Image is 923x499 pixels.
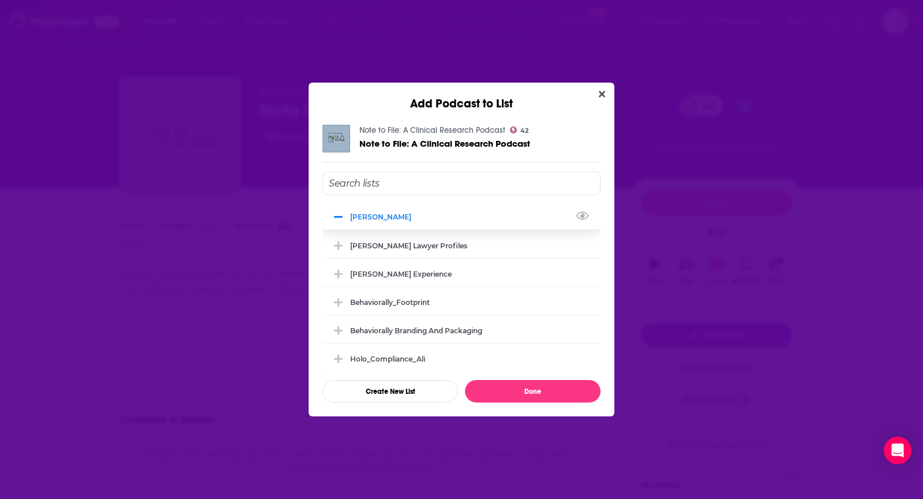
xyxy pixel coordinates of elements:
div: Behaviorally_Footprint [350,298,430,307]
div: Open Intercom Messenger [884,437,911,464]
img: Note to File: A Clinical Research Podcast [322,125,350,152]
div: David Craig Lawyer Profiles [322,233,601,258]
a: Note to File: A Clinical Research Podcast [359,125,505,135]
div: Add Podcast To List [322,172,601,403]
button: View Link [411,219,418,220]
a: 42 [510,126,528,133]
div: [PERSON_NAME] [350,213,418,221]
div: Behaviorally Branding and Packaging [350,326,482,335]
button: Done [465,380,601,403]
div: Add Podcast to List [309,83,614,111]
div: Matt Marcotte_Customer Experience [322,261,601,286]
button: Create New List [322,380,458,403]
input: Search lists [322,172,601,195]
div: [PERSON_NAME] Experience [350,270,452,278]
div: Holo_Compliance_Ali [350,355,425,363]
span: 42 [520,128,528,133]
div: David AI [322,204,601,229]
span: Note to File: A Clinical Research Podcast [359,138,530,149]
div: Holo_Compliance_Ali [322,346,601,371]
div: [PERSON_NAME] Lawyer Profiles [350,241,467,250]
div: Behaviorally Branding and Packaging [322,318,601,343]
div: Behaviorally_Footprint [322,289,601,315]
button: Close [594,87,610,102]
a: Note to File: A Clinical Research Podcast [359,139,530,148]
